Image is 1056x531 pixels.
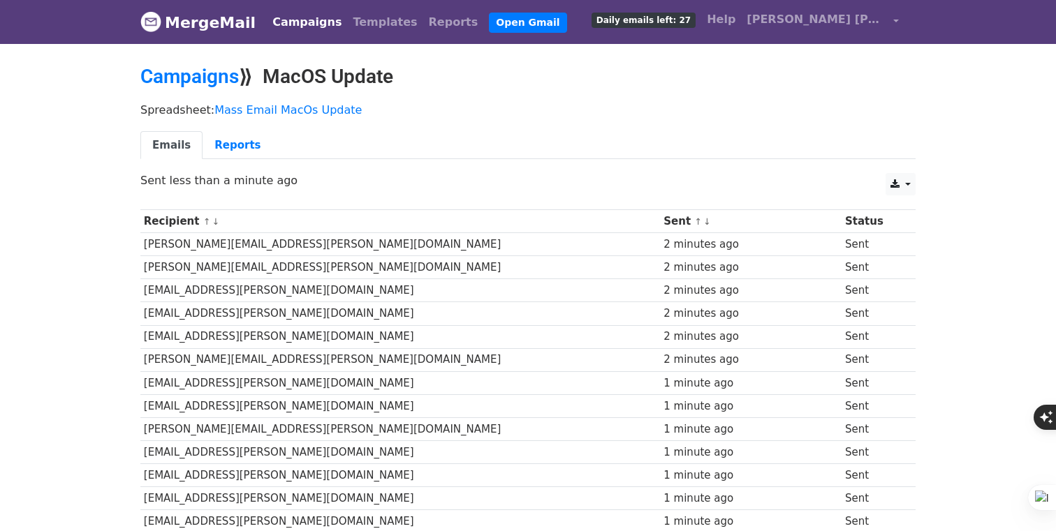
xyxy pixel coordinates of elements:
[842,371,906,394] td: Sent
[701,6,741,33] a: Help
[267,8,347,36] a: Campaigns
[842,487,906,510] td: Sent
[842,325,906,348] td: Sent
[842,256,906,279] td: Sent
[140,394,660,417] td: [EMAIL_ADDRESS][PERSON_NAME][DOMAIN_NAME]
[423,8,484,36] a: Reports
[140,210,660,233] th: Recipient
[694,216,702,227] a: ↑
[741,6,904,38] a: [PERSON_NAME] [PERSON_NAME]
[663,444,838,461] div: 1 minute ago
[214,103,362,117] a: Mass Email MacOs Update
[592,13,696,28] span: Daily emails left: 27
[140,464,660,487] td: [EMAIL_ADDRESS][PERSON_NAME][DOMAIN_NAME]
[203,131,272,160] a: Reports
[663,283,838,299] div: 2 minutes ago
[663,421,838,437] div: 1 minute ago
[140,279,660,302] td: [EMAIL_ADDRESS][PERSON_NAME][DOMAIN_NAME]
[842,233,906,256] td: Sent
[842,279,906,302] td: Sent
[842,464,906,487] td: Sent
[347,8,423,36] a: Templates
[663,352,838,368] div: 2 minutes ago
[842,441,906,464] td: Sent
[747,11,886,28] span: [PERSON_NAME] [PERSON_NAME]
[203,216,211,227] a: ↑
[663,375,838,391] div: 1 minute ago
[663,514,838,530] div: 1 minute ago
[842,348,906,371] td: Sent
[140,173,916,188] p: Sent less than a minute ago
[663,468,838,484] div: 1 minute ago
[140,487,660,510] td: [EMAIL_ADDRESS][PERSON_NAME][DOMAIN_NAME]
[842,302,906,325] td: Sent
[663,306,838,322] div: 2 minutes ago
[663,398,838,414] div: 1 minute ago
[140,348,660,371] td: [PERSON_NAME][EMAIL_ADDRESS][PERSON_NAME][DOMAIN_NAME]
[842,210,906,233] th: Status
[703,216,711,227] a: ↓
[140,65,239,88] a: Campaigns
[140,233,660,256] td: [PERSON_NAME][EMAIL_ADDRESS][PERSON_NAME][DOMAIN_NAME]
[140,325,660,348] td: [EMAIL_ADDRESS][PERSON_NAME][DOMAIN_NAME]
[842,417,906,440] td: Sent
[140,65,916,89] h2: ⟫ MacOS Update
[140,371,660,394] td: [EMAIL_ADDRESS][PERSON_NAME][DOMAIN_NAME]
[663,329,838,345] div: 2 minutes ago
[489,13,566,33] a: Open Gmail
[663,237,838,253] div: 2 minutes ago
[140,256,660,279] td: [PERSON_NAME][EMAIL_ADDRESS][PERSON_NAME][DOMAIN_NAME]
[140,11,161,32] img: MergeMail logo
[212,216,219,227] a: ↓
[140,441,660,464] td: [EMAIL_ADDRESS][PERSON_NAME][DOMAIN_NAME]
[660,210,842,233] th: Sent
[842,394,906,417] td: Sent
[140,302,660,325] td: [EMAIL_ADDRESS][PERSON_NAME][DOMAIN_NAME]
[663,491,838,507] div: 1 minute ago
[140,8,256,37] a: MergeMail
[140,103,916,117] p: Spreadsheet:
[140,417,660,440] td: [PERSON_NAME][EMAIL_ADDRESS][PERSON_NAME][DOMAIN_NAME]
[140,131,203,160] a: Emails
[663,260,838,276] div: 2 minutes ago
[586,6,701,33] a: Daily emails left: 27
